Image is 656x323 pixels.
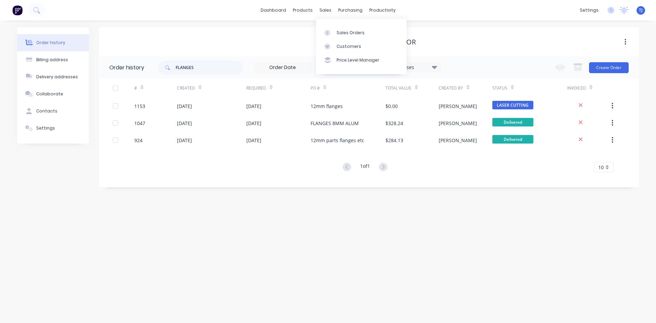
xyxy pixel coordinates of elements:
[36,74,78,80] div: Delivery addresses
[589,62,629,73] button: Create Order
[17,68,89,85] button: Delivery addresses
[385,103,398,110] div: $0.00
[246,85,266,91] div: Required
[316,53,407,67] a: Price Level Manager
[311,120,359,127] div: FLANGES 8MM ALUM
[17,85,89,103] button: Collaborate
[254,63,311,73] input: Order Date
[17,103,89,120] button: Contacts
[134,79,177,97] div: #
[360,162,370,172] div: 1 of 1
[311,103,343,110] div: 12mm flanges
[366,5,399,15] div: productivity
[36,125,55,131] div: Settings
[311,85,320,91] div: PO #
[385,85,411,91] div: Total Value
[439,85,463,91] div: Created By
[337,30,365,36] div: Sales Orders
[311,137,364,144] div: 12mm parts flanges etc
[246,79,311,97] div: Required
[36,91,63,97] div: Collaborate
[567,79,610,97] div: Invoiced
[439,103,477,110] div: [PERSON_NAME]
[246,137,261,144] div: [DATE]
[134,137,142,144] div: 924
[492,135,533,144] span: Delivered
[176,61,243,75] input: Search...
[257,5,289,15] a: dashboard
[439,120,477,127] div: [PERSON_NAME]
[576,5,602,15] div: settings
[492,101,533,109] span: LASER CUTTING
[337,43,361,50] div: Customers
[36,40,65,46] div: Order history
[385,79,439,97] div: Total Value
[17,34,89,51] button: Order history
[385,120,403,127] div: $328.24
[289,5,316,15] div: products
[134,120,145,127] div: 1047
[134,85,137,91] div: #
[177,137,192,144] div: [DATE]
[567,85,586,91] div: Invoiced
[177,79,246,97] div: Created
[335,5,366,15] div: purchasing
[177,103,192,110] div: [DATE]
[639,7,643,13] span: TJ
[177,85,195,91] div: Created
[109,64,144,72] div: Order history
[316,40,407,53] a: Customers
[17,51,89,68] button: Billing address
[12,5,23,15] img: Factory
[246,103,261,110] div: [DATE]
[598,164,604,171] span: 10
[384,64,441,71] div: 22 Statuses
[36,108,57,114] div: Contacts
[316,26,407,39] a: Sales Orders
[246,120,261,127] div: [DATE]
[17,120,89,137] button: Settings
[36,57,68,63] div: Billing address
[385,137,403,144] div: $284.13
[316,5,335,15] div: sales
[134,103,145,110] div: 1153
[492,85,507,91] div: Status
[492,118,533,126] span: Delivered
[439,137,477,144] div: [PERSON_NAME]
[177,120,192,127] div: [DATE]
[492,79,567,97] div: Status
[439,79,492,97] div: Created By
[311,79,385,97] div: PO #
[337,57,379,63] div: Price Level Manager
